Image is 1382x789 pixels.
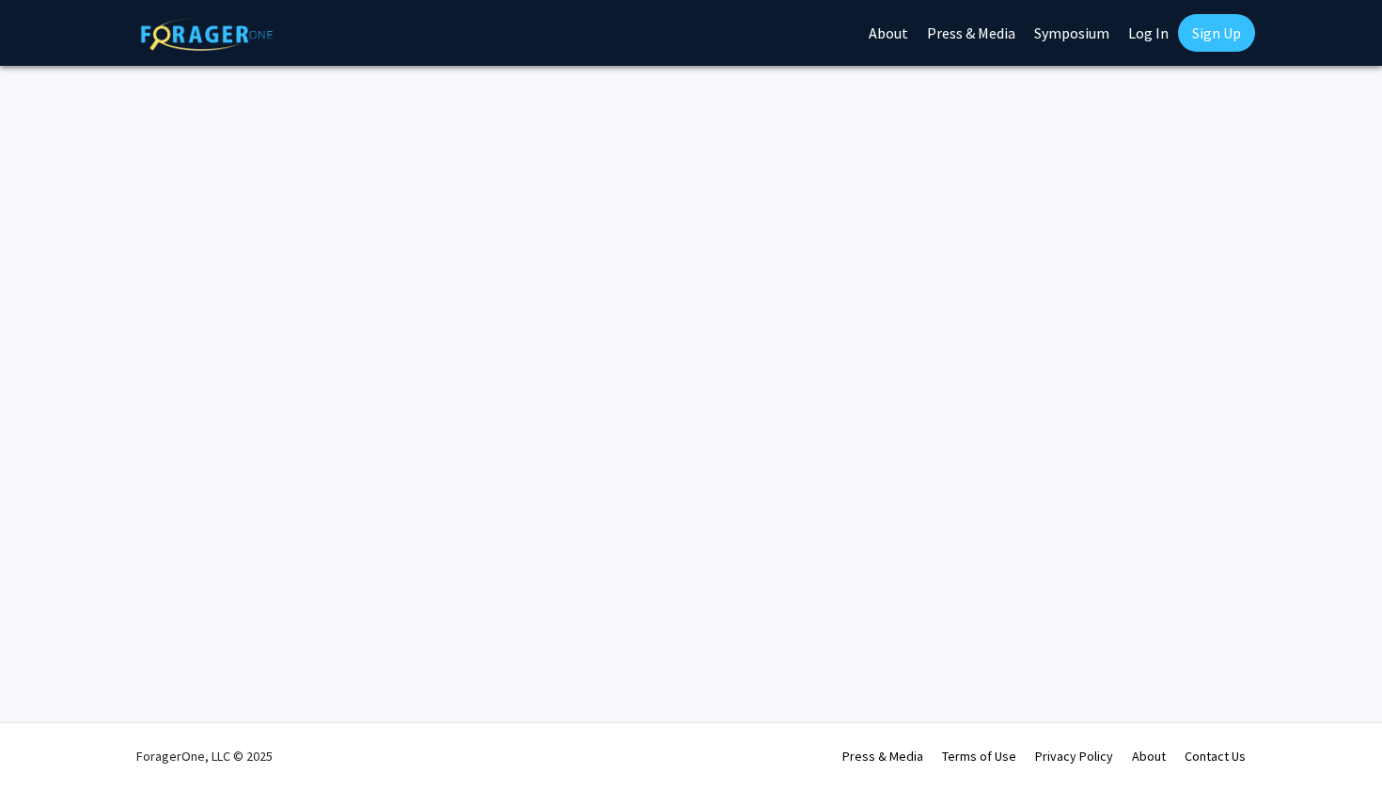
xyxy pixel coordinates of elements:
a: Contact Us [1185,748,1246,765]
a: About [1132,748,1166,765]
img: ForagerOne Logo [141,18,273,51]
a: Terms of Use [942,748,1016,765]
a: Privacy Policy [1035,748,1113,765]
a: Press & Media [842,748,923,765]
div: ForagerOne, LLC © 2025 [136,723,273,789]
a: Sign Up [1178,14,1255,52]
